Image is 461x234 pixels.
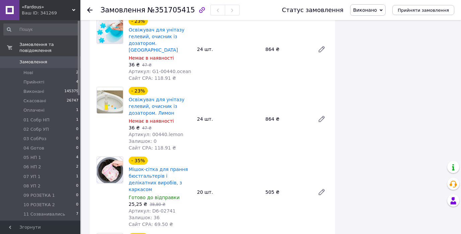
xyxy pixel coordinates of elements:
[23,202,55,208] span: 10 РОЗЕТКА 2
[263,114,312,124] div: 864 ₴
[76,174,78,180] span: 1
[19,42,80,54] span: Замовлення та повідомлення
[76,155,78,161] span: 4
[23,98,46,104] span: Скасовані
[129,132,183,137] span: Артикул: 00440.lemon
[149,202,165,207] span: 38,80 ₴
[64,89,78,95] span: 145379
[263,45,312,54] div: 864 ₴
[23,70,33,76] span: Нові
[76,211,78,217] span: 7
[315,112,328,126] a: Редагувати
[76,202,78,208] span: 0
[76,183,78,189] span: 0
[194,187,263,197] div: 20 шт.
[76,145,78,151] span: 0
[392,5,454,15] button: Прийняти замовлення
[23,126,49,132] span: 02 Cобр УП
[23,117,50,123] span: 01 Cобр НП
[129,167,188,192] a: Мішок-сітка для прання бюстгальтерів і делікатних виробів, з каркасом
[76,192,78,198] span: 0
[129,222,173,227] span: Сайт СРА: 69.50 ₴
[19,59,47,65] span: Замовлення
[76,79,78,85] span: 4
[129,97,185,116] a: Освіжувач для унітазу гелевий, очисник із дозатором. Лимон
[67,98,78,104] span: 26747
[129,75,176,81] span: Сайт СРА: 118.91 ₴
[22,4,72,10] span: «Fardous»
[194,45,263,54] div: 24 шт.
[87,7,92,13] div: Повернутися назад
[129,157,148,165] div: - 35%
[142,63,151,67] span: 47 ₴
[76,107,78,113] span: 1
[315,185,328,199] a: Редагувати
[129,55,174,61] span: Немає в наявності
[22,10,80,16] div: Ваш ID: 341269
[23,174,41,180] span: 07 УП 1
[129,208,176,214] span: Артикул: D6-02741
[129,145,176,151] span: Сайт СРА: 118.91 ₴
[129,17,148,25] div: - 23%
[23,89,44,95] span: Виконані
[315,43,328,56] a: Редагувати
[129,69,191,74] span: Артикул: G1-00440.ocean
[76,136,78,142] span: 0
[23,164,41,170] span: 06 НП 2
[129,87,148,95] div: - 23%
[129,215,159,220] span: Залишок: 36
[97,157,123,183] img: Мішок-сітка для прання бюстгальтерів і делікатних виробів, з каркасом
[23,183,41,189] span: 08 УП 2
[129,62,140,67] span: 36 ₴
[76,164,78,170] span: 2
[23,136,46,142] span: 03 CобРоз
[142,126,151,130] span: 47 ₴
[23,211,65,217] span: 11 Созванивались
[76,117,78,123] span: 1
[353,7,377,13] span: Виконано
[398,8,449,13] span: Прийняти замовлення
[101,6,145,14] span: Замовлення
[23,145,44,151] span: 04 Gотов
[194,114,263,124] div: 24 шт.
[76,126,78,132] span: 0
[3,23,79,36] input: Пошук
[23,79,44,85] span: Прийняті
[129,118,174,124] span: Немає в наявності
[23,107,45,113] span: Оплачені
[129,27,185,53] a: Освіжувач для унітазу гелевий, очисник із дозатором. [GEOGRAPHIC_DATA]
[97,17,123,44] img: Освіжувач для унітазу гелевий, очисник із дозатором. Океан
[147,6,195,14] span: №351705415
[129,125,140,130] span: 36 ₴
[76,70,78,76] span: 2
[23,192,55,198] span: 09 РОЗЕТКА 1
[282,7,343,13] div: Статус замовлення
[23,155,41,161] span: 05 НП 1
[263,187,312,197] div: 505 ₴
[97,87,123,113] img: Освіжувач для унітазу гелевий, очисник із дозатором. Лимон
[129,195,180,200] span: Готово до відправки
[129,201,147,207] span: 25,25 ₴
[129,138,157,144] span: Залишок: 0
